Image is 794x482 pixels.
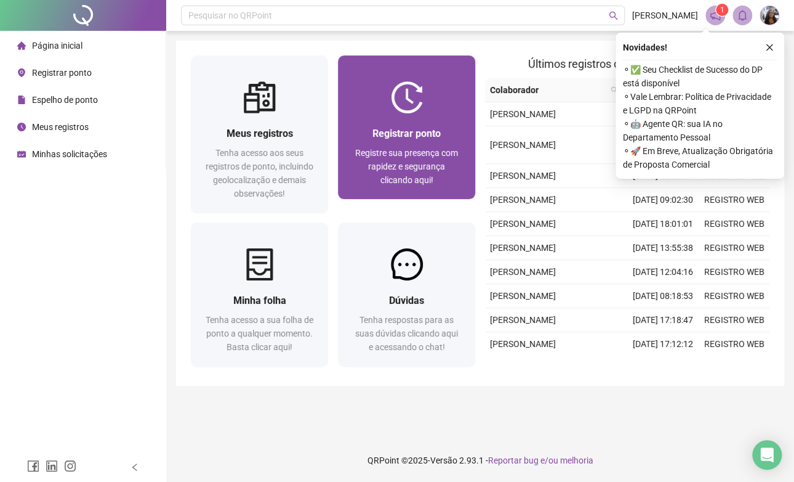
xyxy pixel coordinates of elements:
[760,6,779,25] img: 84055
[17,96,26,104] span: file
[32,68,92,78] span: Registrar ponto
[206,148,313,198] span: Tenha acesso aos seus registros de ponto, incluindo geolocalização e demais observações!
[611,86,618,94] span: search
[130,463,139,472] span: left
[699,212,770,236] td: REGISTRO WEB
[699,332,770,356] td: REGISTRO WEB
[355,315,458,352] span: Tenha respostas para as suas dúvidas clicando aqui e acessando o chat!
[490,315,556,325] span: [PERSON_NAME]
[623,117,777,144] span: ⚬ 🤖 Agente QR: sua IA no Departamento Pessoal
[609,11,618,20] span: search
[623,144,777,171] span: ⚬ 🚀 Em Breve, Atualização Obrigatória de Proposta Comercial
[233,295,286,306] span: Minha folha
[623,63,777,90] span: ⚬ ✅ Seu Checklist de Sucesso do DP está disponível
[338,55,475,199] a: Registrar pontoRegistre sua presença com rapidez e segurança clicando aqui!
[338,223,475,366] a: DúvidasTenha respostas para as suas dúvidas clicando aqui e acessando o chat!
[627,236,699,260] td: [DATE] 13:55:38
[627,332,699,356] td: [DATE] 17:12:12
[528,57,727,70] span: Últimos registros de ponto sincronizados
[623,41,667,54] span: Novidades !
[17,41,26,50] span: home
[490,291,556,301] span: [PERSON_NAME]
[699,284,770,308] td: REGISTRO WEB
[627,308,699,332] td: [DATE] 17:18:47
[490,267,556,277] span: [PERSON_NAME]
[699,308,770,332] td: REGISTRO WEB
[699,236,770,260] td: REGISTRO WEB
[389,295,424,306] span: Dúvidas
[64,460,76,472] span: instagram
[490,339,556,349] span: [PERSON_NAME]
[27,460,39,472] span: facebook
[430,455,457,465] span: Versão
[737,10,748,21] span: bell
[191,223,328,366] a: Minha folhaTenha acesso a sua folha de ponto a qualquer momento. Basta clicar aqui!
[752,440,782,470] div: Open Intercom Messenger
[206,315,313,352] span: Tenha acesso a sua folha de ponto a qualquer momento. Basta clicar aqui!
[46,460,58,472] span: linkedin
[32,95,98,105] span: Espelho de ponto
[191,55,328,213] a: Meus registrosTenha acesso aos seus registros de ponto, incluindo geolocalização e demais observa...
[17,123,26,131] span: clock-circle
[17,150,26,158] span: schedule
[490,219,556,229] span: [PERSON_NAME]
[17,68,26,77] span: environment
[699,188,770,212] td: REGISTRO WEB
[720,6,724,14] span: 1
[699,260,770,284] td: REGISTRO WEB
[32,122,89,132] span: Meus registros
[627,212,699,236] td: [DATE] 18:01:01
[765,43,774,52] span: close
[627,284,699,308] td: [DATE] 08:18:53
[627,260,699,284] td: [DATE] 12:04:16
[32,149,107,159] span: Minhas solicitações
[490,171,556,181] span: [PERSON_NAME]
[710,10,721,21] span: notification
[490,140,556,150] span: [PERSON_NAME]
[490,195,556,205] span: [PERSON_NAME]
[372,128,441,139] span: Registrar ponto
[488,455,593,465] span: Reportar bug e/ou melhoria
[632,9,698,22] span: [PERSON_NAME]
[490,243,556,253] span: [PERSON_NAME]
[490,109,556,119] span: [PERSON_NAME]
[32,41,82,51] span: Página inicial
[608,81,620,99] span: search
[623,90,777,117] span: ⚬ Vale Lembrar: Política de Privacidade e LGPD na QRPoint
[166,439,794,482] footer: QRPoint © 2025 - 2.93.1 -
[716,4,728,16] sup: 1
[355,148,458,185] span: Registre sua presença com rapidez e segurança clicando aqui!
[627,188,699,212] td: [DATE] 09:02:30
[227,128,293,139] span: Meus registros
[490,83,606,97] span: Colaborador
